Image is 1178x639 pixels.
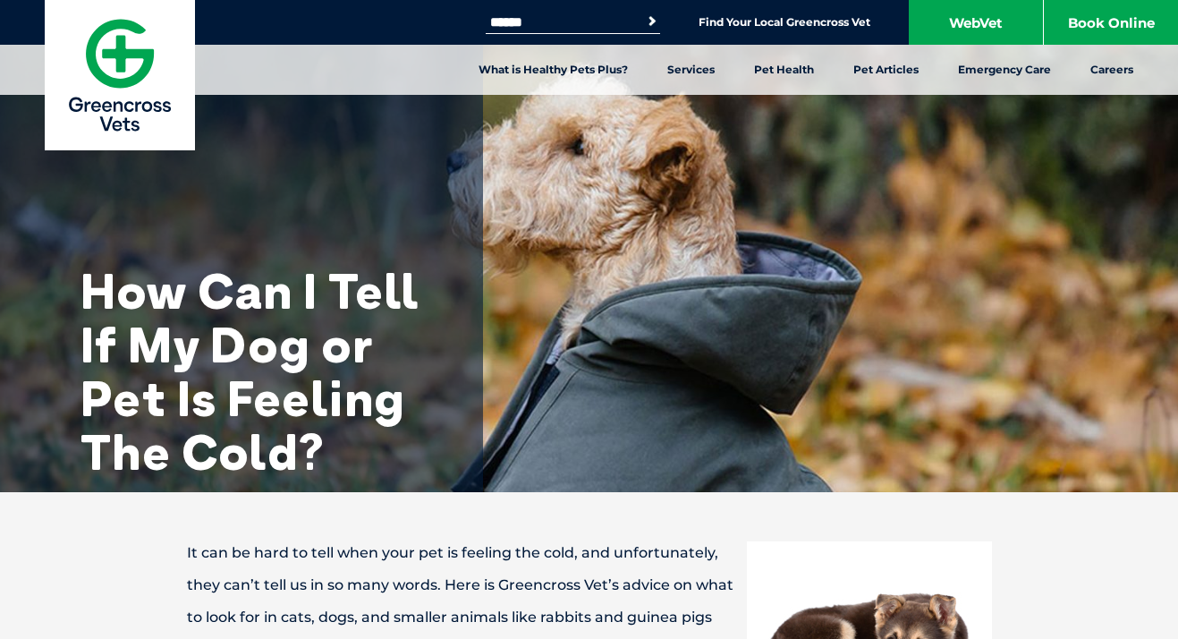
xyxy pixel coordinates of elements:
a: Emergency Care [938,45,1071,95]
a: What is Healthy Pets Plus? [459,45,648,95]
a: Find Your Local Greencross Vet [699,15,870,30]
a: Careers [1071,45,1153,95]
a: Pet Health [734,45,834,95]
button: Search [643,13,661,30]
a: Services [648,45,734,95]
a: Pet Articles [834,45,938,95]
h1: How Can I Tell If My Dog or Pet Is Feeling The Cold? [81,264,438,479]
